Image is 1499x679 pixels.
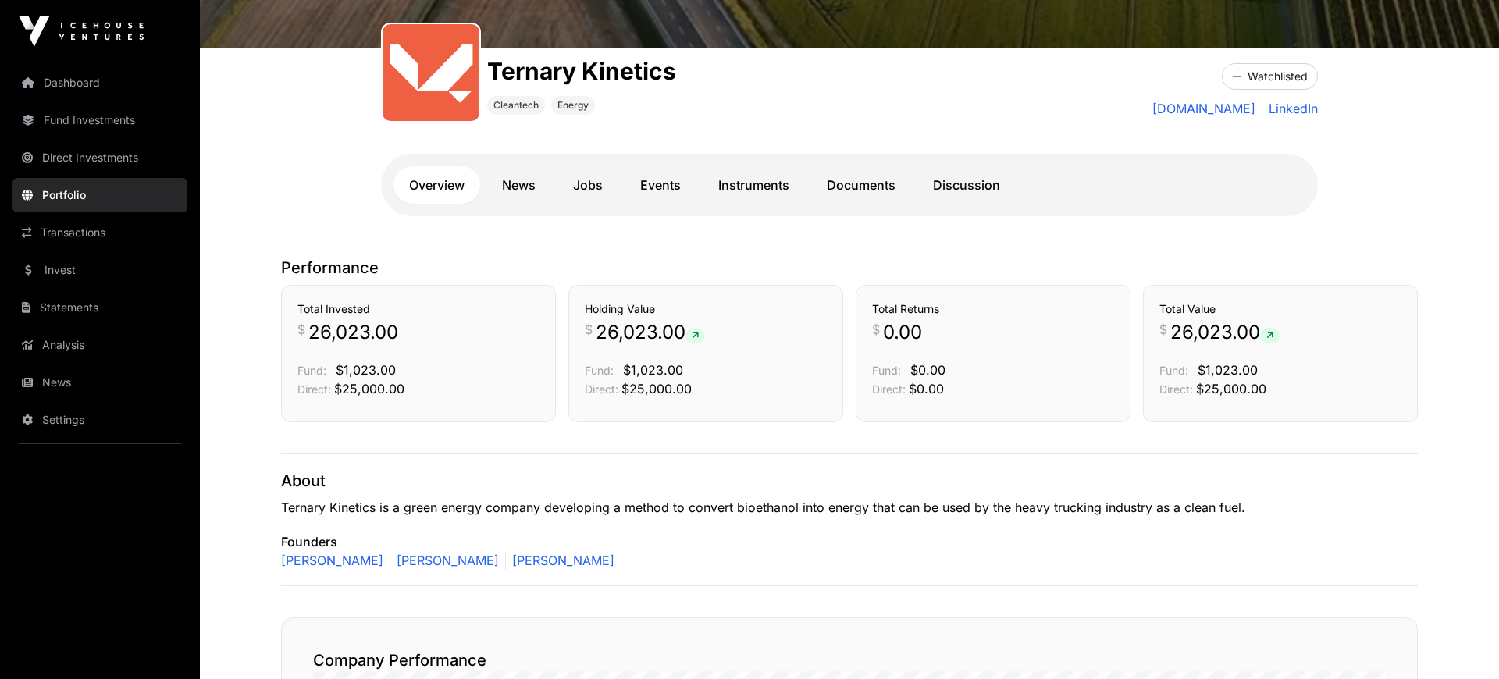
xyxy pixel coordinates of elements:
h2: Company Performance [313,649,1386,671]
h3: Total Value [1159,301,1401,317]
a: [PERSON_NAME] [281,551,383,570]
a: [DOMAIN_NAME] [1152,99,1255,118]
a: Events [625,166,696,204]
span: $ [872,320,880,339]
span: $ [1159,320,1167,339]
span: $25,000.00 [1196,381,1266,396]
a: Fund Investments [12,103,187,137]
span: $0.00 [909,381,944,396]
p: Ternary Kinetics is a green energy company developing a method to convert bioethanol into energy ... [281,498,1418,517]
span: Direct: [585,382,618,396]
span: $ [585,320,593,339]
span: $25,000.00 [334,381,404,396]
span: Energy [557,99,589,112]
a: Portfolio [12,178,187,212]
span: $ [297,320,305,339]
h3: Total Invested [297,301,539,317]
span: $25,000.00 [621,381,692,396]
a: News [12,365,187,400]
span: Fund: [1159,364,1188,377]
span: Direct: [1159,382,1193,396]
button: Watchlisted [1222,63,1318,90]
p: Founders [281,532,1418,551]
h1: Ternary Kinetics [487,57,676,85]
span: Fund: [585,364,614,377]
span: Fund: [872,364,901,377]
a: Analysis [12,328,187,362]
p: About [281,470,1418,492]
a: Instruments [703,166,805,204]
a: Statements [12,290,187,325]
a: Discussion [917,166,1016,204]
a: Invest [12,253,187,287]
img: Icehouse Ventures Logo [19,16,144,47]
span: $1,023.00 [1198,362,1258,378]
span: 26,023.00 [308,320,398,345]
h3: Total Returns [872,301,1114,317]
a: Settings [12,403,187,437]
span: $1,023.00 [336,362,396,378]
a: [PERSON_NAME] [505,551,614,570]
a: Direct Investments [12,140,187,175]
a: Overview [393,166,480,204]
span: Fund: [297,364,326,377]
a: Transactions [12,215,187,250]
p: Performance [281,257,1418,279]
a: Dashboard [12,66,187,100]
iframe: Chat Widget [1421,604,1499,679]
span: $0.00 [910,362,945,378]
img: output-onlinepngtools---2025-01-23T085927.457.png [389,30,473,115]
span: $1,023.00 [623,362,683,378]
span: 26,023.00 [596,320,705,345]
a: [PERSON_NAME] [390,551,499,570]
span: 0.00 [883,320,922,345]
a: Jobs [557,166,618,204]
a: LinkedIn [1262,99,1318,118]
span: 26,023.00 [1170,320,1280,345]
span: Direct: [297,382,331,396]
span: Direct: [872,382,906,396]
a: Documents [811,166,911,204]
h3: Holding Value [585,301,827,317]
nav: Tabs [393,166,1305,204]
a: News [486,166,551,204]
span: Cleantech [493,99,539,112]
